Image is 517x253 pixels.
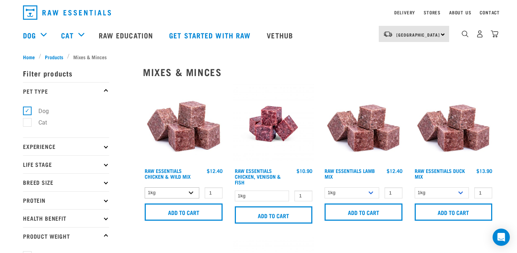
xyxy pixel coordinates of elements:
input: 1 [294,191,312,202]
p: Protein [23,191,109,209]
p: Experience [23,137,109,155]
a: Get started with Raw [162,21,260,50]
a: Raw Essentials Duck Mix [415,169,465,178]
input: 1 [205,187,223,198]
a: Raw Essentials Lamb Mix [325,169,375,178]
input: 1 [385,187,402,198]
a: Raw Essentials Chicken & Wild Mix [145,169,191,178]
img: user.png [476,30,484,38]
p: Breed Size [23,173,109,191]
img: Chicken Venison mix 1655 [233,83,315,165]
p: Filter products [23,64,109,82]
span: Products [45,53,63,61]
nav: dropdown navigation [17,3,500,23]
p: Health Benefit [23,209,109,227]
span: [GEOGRAPHIC_DATA] [396,33,440,36]
a: Raw Education [92,21,162,50]
h2: Mixes & Minces [143,66,494,78]
nav: breadcrumbs [23,53,494,61]
input: Add to cart [145,203,223,221]
img: ?1041 RE Lamb Mix 01 [413,83,494,165]
a: Cat [61,30,73,41]
a: Dog [23,30,36,41]
p: Life Stage [23,155,109,173]
input: Add to cart [415,203,493,221]
div: $12.40 [207,168,223,174]
input: 1 [474,187,492,198]
div: $13.90 [476,168,492,174]
div: $10.90 [297,168,312,174]
p: Pet Type [23,82,109,100]
div: $12.40 [387,168,402,174]
img: van-moving.png [383,31,393,37]
p: Product Weight [23,227,109,245]
label: Cat [27,118,50,127]
img: Pile Of Cubed Chicken Wild Meat Mix [143,83,224,165]
img: home-icon@2x.png [491,30,498,38]
a: About Us [449,11,471,14]
a: Vethub [260,21,302,50]
a: Delivery [394,11,415,14]
a: Products [41,53,67,61]
a: Contact [480,11,500,14]
a: Home [23,53,39,61]
div: Open Intercom Messenger [493,229,510,246]
a: Raw Essentials Chicken, Venison & Fish [235,169,281,183]
label: Dog [27,107,52,116]
input: Add to cart [235,206,313,224]
a: Stores [424,11,441,14]
span: Home [23,53,35,61]
img: home-icon-1@2x.png [462,31,469,37]
img: Raw Essentials Logo [23,5,111,20]
img: ?1041 RE Lamb Mix 01 [323,83,404,165]
input: Add to cart [325,203,402,221]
